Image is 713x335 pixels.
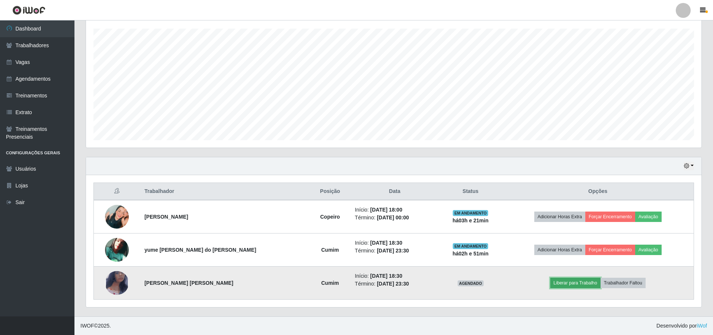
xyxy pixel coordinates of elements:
[355,280,435,288] li: Término:
[310,183,350,200] th: Posição
[370,207,402,213] time: [DATE] 18:00
[534,245,585,255] button: Adicionar Horas Extra
[697,323,707,329] a: iWof
[370,240,402,246] time: [DATE] 18:30
[80,323,94,329] span: IWOF
[144,280,233,286] strong: [PERSON_NAME] [PERSON_NAME]
[585,245,635,255] button: Forçar Encerramento
[105,238,129,262] img: 1671317800935.jpeg
[144,214,188,220] strong: [PERSON_NAME]
[355,239,435,247] li: Início:
[635,212,662,222] button: Avaliação
[355,206,435,214] li: Início:
[105,264,129,302] img: 1748046228717.jpeg
[370,273,402,279] time: [DATE] 18:30
[601,278,646,288] button: Trabalhador Faltou
[453,243,488,249] span: EM ANDAMENTO
[377,281,409,287] time: [DATE] 23:30
[355,272,435,280] li: Início:
[656,322,707,330] span: Desenvolvido por
[105,205,129,229] img: 1692629764631.jpeg
[635,245,662,255] button: Avaliação
[355,247,435,255] li: Término:
[534,212,585,222] button: Adicionar Horas Extra
[12,6,45,15] img: CoreUI Logo
[585,212,635,222] button: Forçar Encerramento
[439,183,502,200] th: Status
[144,247,256,253] strong: yume [PERSON_NAME] do [PERSON_NAME]
[453,210,488,216] span: EM ANDAMENTO
[140,183,310,200] th: Trabalhador
[320,214,340,220] strong: Copeiro
[350,183,439,200] th: Data
[355,214,435,222] li: Término:
[502,183,694,200] th: Opções
[321,247,339,253] strong: Cumim
[452,218,488,223] strong: há 03 h e 21 min
[377,248,409,254] time: [DATE] 23:30
[550,278,601,288] button: Liberar para Trabalho
[80,322,111,330] span: © 2025 .
[377,215,409,220] time: [DATE] 00:00
[452,251,488,257] strong: há 02 h e 51 min
[321,280,339,286] strong: Cumim
[458,280,484,286] span: AGENDADO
